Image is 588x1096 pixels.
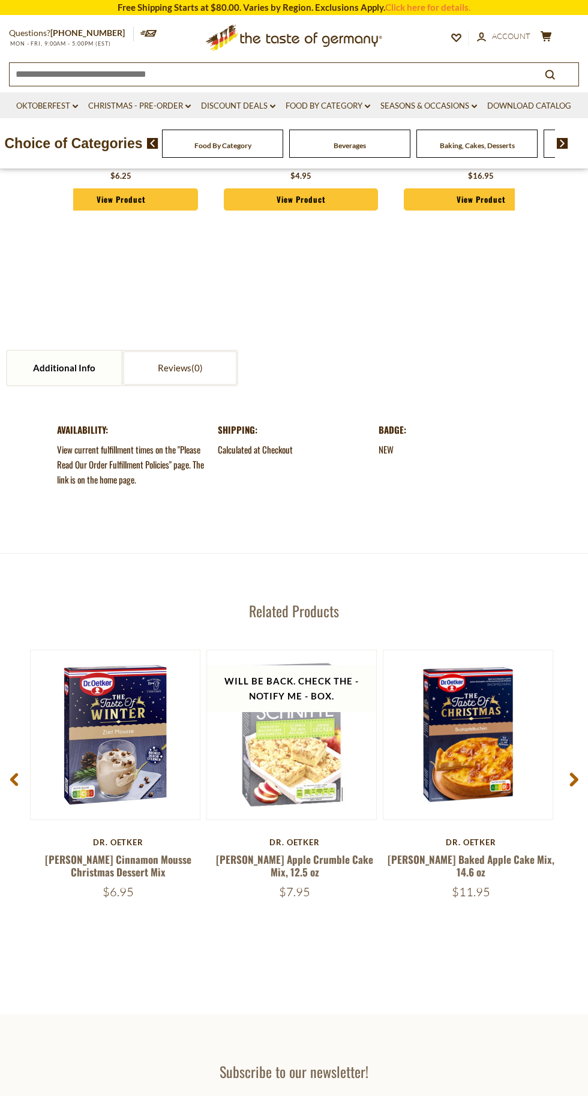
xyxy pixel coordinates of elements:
a: Reviews [123,351,237,385]
img: Dr. Oetker Baked Apple Cake Mix [383,650,553,819]
img: Dr. Oetker Apple Crumble Cake Mix, 12.5 oz [207,650,376,819]
p: Questions? [9,26,134,41]
img: previous arrow [147,138,158,149]
div: $6.25 [110,170,131,182]
a: Baking, Cakes, Desserts [440,141,515,150]
a: Discount Deals [201,100,275,113]
span: Account [492,31,530,41]
a: Download Catalog [487,100,571,113]
span: MON - FRI, 9:00AM - 5:00PM (EST) [9,40,111,47]
span: $11.95 [452,884,490,899]
a: View Product [44,188,198,211]
span: $7.95 [279,884,310,899]
a: Christmas - PRE-ORDER [88,100,191,113]
div: Dr. Oetker [383,837,559,847]
dt: Shipping: [218,422,370,437]
a: View Product [224,188,378,211]
dt: Availability: [57,422,209,437]
a: Account [477,30,530,43]
a: Click here for details. [385,2,470,13]
a: Food By Category [286,100,370,113]
a: [PHONE_NUMBER] [50,28,125,38]
a: Additional Info [7,351,121,385]
h3: Subscribe to our newsletter! [118,1062,470,1080]
a: [PERSON_NAME] Baked Apple Cake Mix, 14.6 oz [388,852,554,879]
a: Seasons & Occasions [380,100,477,113]
dd: Calculated at Checkout [218,442,370,457]
a: [PERSON_NAME] Cinnamon Mousse Christmas Dessert Mix [45,852,191,879]
dd: View current fulfillment times on the "Please Read Our Order Fulfillment Policies" page. The link... [57,442,209,487]
span: $6.95 [103,884,134,899]
dd: NEW [379,442,531,457]
a: View Product [404,188,558,211]
img: Dr. Oetker Cinnamon Mousse Christmas Dessert Mix [31,650,200,819]
a: Food By Category [194,141,251,150]
div: Dr. Oetker [30,837,206,847]
img: next arrow [557,138,568,149]
dt: Badge: [379,422,531,437]
div: $4.95 [290,170,311,182]
a: Oktoberfest [16,100,78,113]
a: [PERSON_NAME] Apple Crumble Cake Mix, 12.5 oz [216,852,373,879]
div: $16.95 [468,170,494,182]
a: Beverages [334,141,366,150]
div: Dr. Oetker [206,837,383,847]
h3: Related Products [30,602,558,620]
